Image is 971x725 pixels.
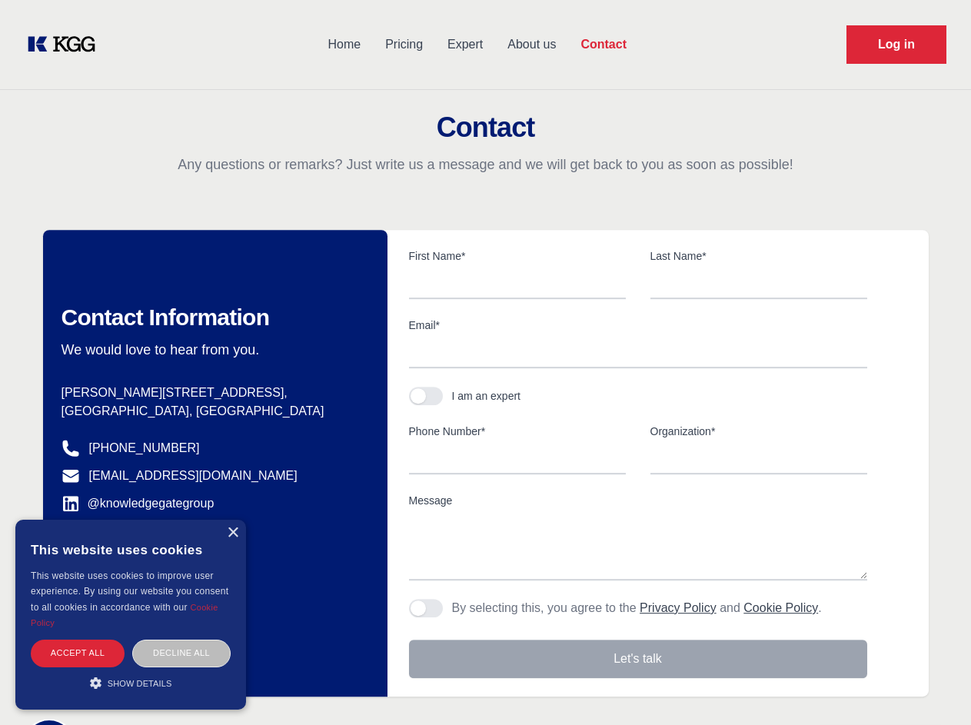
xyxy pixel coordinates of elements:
[62,341,363,359] p: We would love to hear from you.
[227,527,238,539] div: Close
[62,402,363,421] p: [GEOGRAPHIC_DATA], [GEOGRAPHIC_DATA]
[18,112,953,143] h2: Contact
[452,599,822,617] p: By selecting this, you agree to the and .
[31,675,231,690] div: Show details
[568,25,639,65] a: Contact
[62,304,363,331] h2: Contact Information
[18,155,953,174] p: Any questions or remarks? Just write us a message and we will get back to you as soon as possible!
[409,248,626,264] label: First Name*
[132,640,231,667] div: Decline all
[89,467,298,485] a: [EMAIL_ADDRESS][DOMAIN_NAME]
[495,25,568,65] a: About us
[409,493,867,508] label: Message
[409,640,867,678] button: Let's talk
[650,424,867,439] label: Organization*
[373,25,435,65] a: Pricing
[31,640,125,667] div: Accept all
[452,388,521,404] div: I am an expert
[650,248,867,264] label: Last Name*
[31,603,218,627] a: Cookie Policy
[640,601,717,614] a: Privacy Policy
[108,679,172,688] span: Show details
[743,601,818,614] a: Cookie Policy
[315,25,373,65] a: Home
[31,531,231,568] div: This website uses cookies
[846,25,946,64] a: Request Demo
[31,570,228,613] span: This website uses cookies to improve user experience. By using our website you consent to all coo...
[894,651,971,725] iframe: Chat Widget
[409,318,867,333] label: Email*
[89,439,200,457] a: [PHONE_NUMBER]
[25,32,108,57] a: KOL Knowledge Platform: Talk to Key External Experts (KEE)
[435,25,495,65] a: Expert
[62,384,363,402] p: [PERSON_NAME][STREET_ADDRESS],
[62,494,214,513] a: @knowledgegategroup
[409,424,626,439] label: Phone Number*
